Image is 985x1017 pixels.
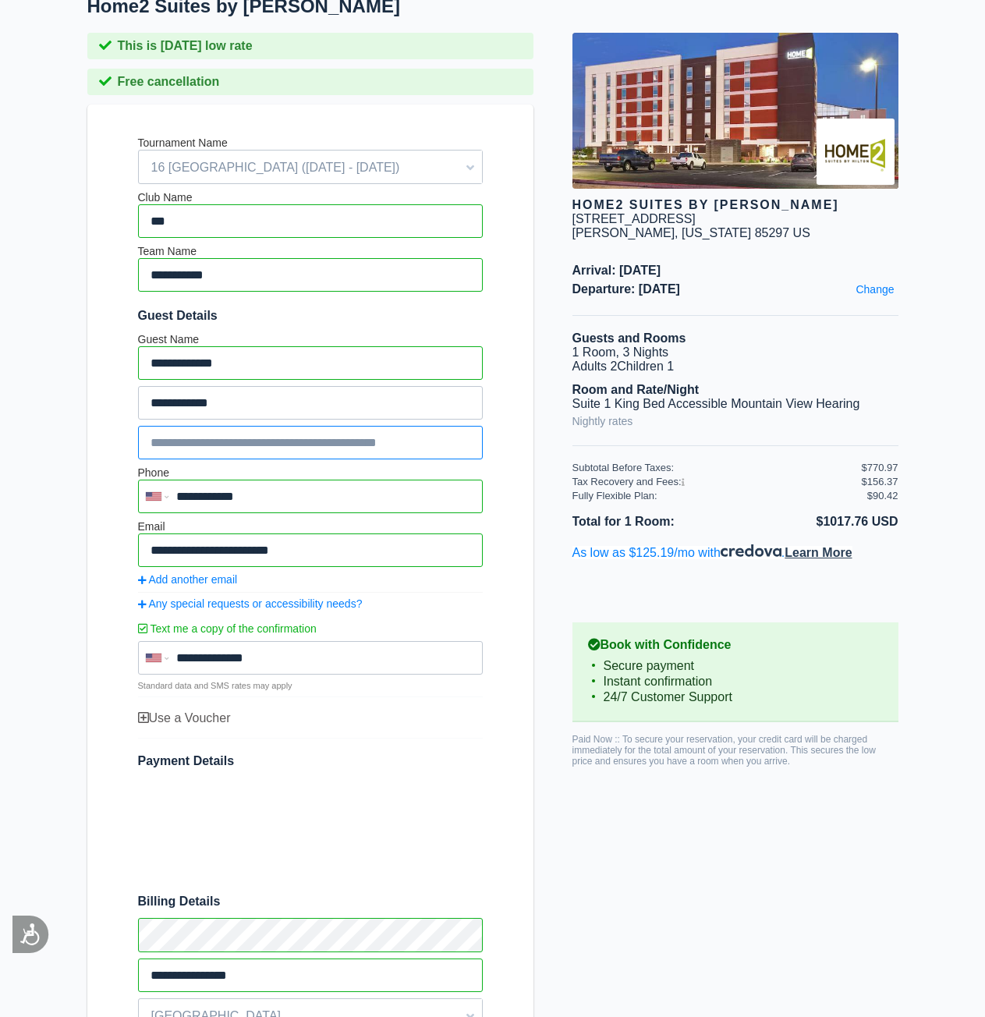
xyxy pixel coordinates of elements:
[138,895,483,909] span: Billing Details
[572,490,867,501] div: Fully Flexible Plan:
[572,476,862,487] div: Tax Recovery and Fees:
[755,226,790,239] span: 85297
[572,383,700,396] b: Room and Rate/Night
[817,119,895,185] img: Brand logo for Home2 Suites by Hilton Gilbert
[140,643,172,673] div: United States: +1
[138,309,483,323] span: Guest Details
[793,226,810,239] span: US
[862,462,898,473] div: $770.97
[735,512,898,532] li: $1017.76 USD
[572,331,686,345] b: Guests and Rooms
[572,546,852,559] a: As low as $125.19/mo with.Learn More
[572,411,633,431] a: Nightly rates
[572,212,696,226] div: [STREET_ADDRESS]
[138,754,235,767] span: Payment Details
[588,689,883,705] li: 24/7 Customer Support
[138,711,483,725] div: Use a Voucher
[572,345,898,360] li: 1 Room, 3 Nights
[907,939,966,998] iframe: Drift Widget Chat Controller
[572,264,898,278] span: Arrival: [DATE]
[139,154,482,181] span: 16 [GEOGRAPHIC_DATA] ([DATE] - [DATE])
[138,333,200,345] label: Guest Name
[138,136,228,149] label: Tournament Name
[572,734,876,767] span: Paid Now :: To secure your reservation, your credit card will be charged immediately for the tota...
[138,191,193,204] label: Club Name
[852,279,898,299] a: Change
[572,462,862,473] div: Subtotal Before Taxes:
[572,226,679,239] span: [PERSON_NAME],
[572,360,898,374] li: Adults 2
[572,198,898,212] div: Home2 Suites by [PERSON_NAME]
[588,658,883,674] li: Secure payment
[682,226,751,239] span: [US_STATE]
[138,245,197,257] label: Team Name
[572,397,898,411] li: Suite 1 King Bed Accessible Mountain View Hearing
[572,33,898,189] img: hotel image
[138,597,483,610] a: Any special requests or accessibility needs?
[572,282,898,296] span: Departure: [DATE]
[87,33,533,59] div: This is [DATE] low rate
[140,481,172,512] div: United States: +1
[138,520,165,533] label: Email
[138,681,483,690] p: Standard data and SMS rates may apply
[87,69,533,95] div: Free cancellation
[617,360,674,373] span: Children 1
[572,574,898,590] iframe: PayPal Message 1
[572,512,735,532] li: Total for 1 Room:
[138,466,169,479] label: Phone
[138,616,483,641] label: Text me a copy of the confirmation
[862,476,898,487] div: $156.37
[867,490,898,501] div: $90.42
[138,573,483,586] a: Add another email
[572,546,852,559] span: As low as $125.19/mo with .
[588,638,883,652] b: Book with Confidence
[785,546,852,559] span: Learn More
[588,674,883,689] li: Instant confirmation
[135,774,486,877] iframe: Secure payment input frame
